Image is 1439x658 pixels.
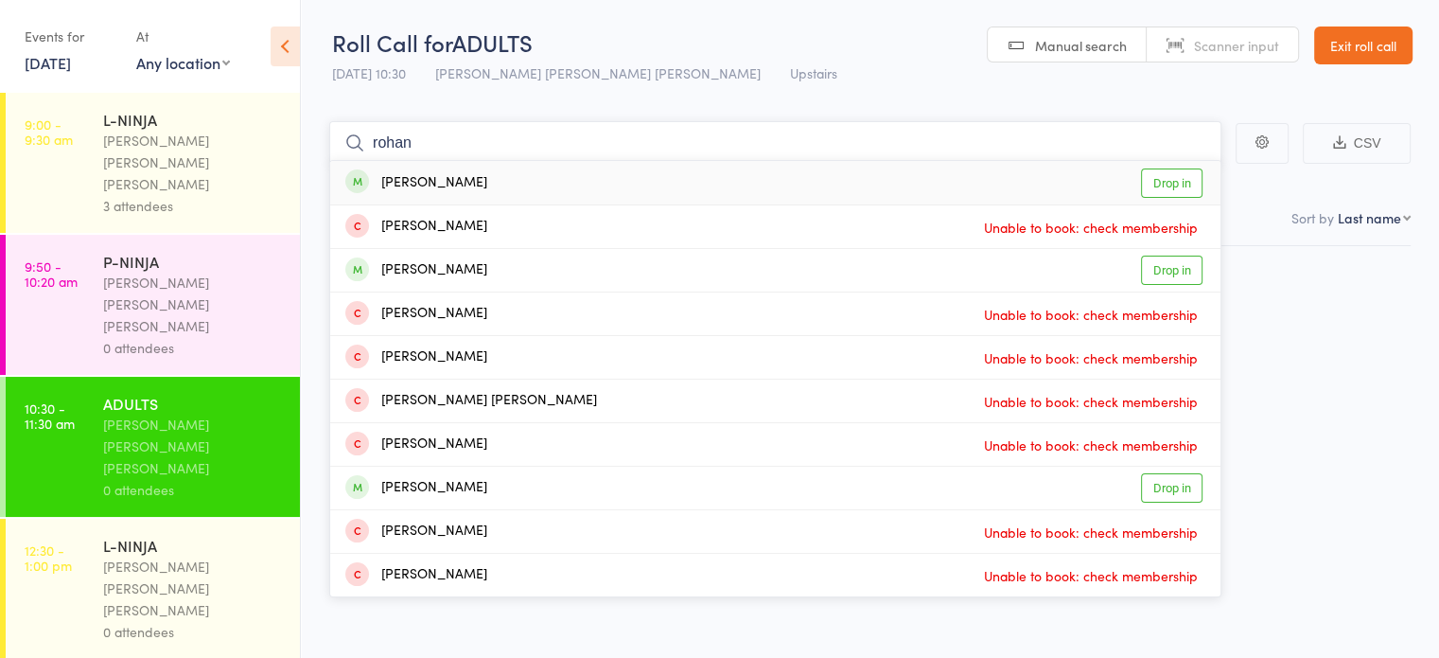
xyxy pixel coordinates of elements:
[979,300,1202,329] span: Unable to book: check membership
[345,390,597,412] div: [PERSON_NAME] [PERSON_NAME]
[1087,283,1403,295] div: Current / Next Rank
[103,393,284,414] div: ADULTS
[979,561,1202,590] span: Unable to book: check membership
[25,258,78,289] time: 9:50 - 10:20 am
[1338,208,1401,227] div: Last name
[25,52,71,73] a: [DATE]
[345,216,487,238] div: [PERSON_NAME]
[345,303,487,325] div: [PERSON_NAME]
[136,52,230,73] div: Any location
[1079,255,1411,305] div: Style
[979,387,1202,416] span: Unable to book: check membership
[345,347,487,368] div: [PERSON_NAME]
[103,130,284,195] div: [PERSON_NAME] [PERSON_NAME] [PERSON_NAME]
[345,564,487,586] div: [PERSON_NAME]
[1194,36,1279,55] span: Scanner input
[329,121,1221,165] input: Search by name
[979,431,1202,459] span: Unable to book: check membership
[25,542,72,573] time: 12:30 - 1:00 pm
[1141,473,1202,503] a: Drop in
[332,63,406,82] span: [DATE] 10:30
[6,377,300,517] a: 10:30 -11:30 amADULTS[PERSON_NAME] [PERSON_NAME] [PERSON_NAME]0 attendees
[1141,169,1202,198] a: Drop in
[1291,208,1334,227] label: Sort by
[25,116,73,147] time: 9:00 - 9:30 am
[25,21,117,52] div: Events for
[103,479,284,501] div: 0 attendees
[6,235,300,375] a: 9:50 -10:20 amP-NINJA[PERSON_NAME] [PERSON_NAME] [PERSON_NAME]0 attendees
[25,400,75,431] time: 10:30 - 11:30 am
[979,344,1202,372] span: Unable to book: check membership
[103,414,284,479] div: [PERSON_NAME] [PERSON_NAME] [PERSON_NAME]
[1035,36,1127,55] span: Manual search
[103,337,284,359] div: 0 attendees
[452,27,533,58] span: ADULTS
[1314,27,1413,64] a: Exit roll call
[1141,256,1202,285] a: Drop in
[345,434,487,455] div: [PERSON_NAME]
[345,477,487,499] div: [PERSON_NAME]
[345,259,487,281] div: [PERSON_NAME]
[103,109,284,130] div: L-NINJA
[979,518,1202,546] span: Unable to book: check membership
[103,195,284,217] div: 3 attendees
[103,251,284,272] div: P-NINJA
[790,63,837,82] span: Upstairs
[332,27,452,58] span: Roll Call for
[345,172,487,194] div: [PERSON_NAME]
[435,63,761,82] span: [PERSON_NAME] [PERSON_NAME] [PERSON_NAME]
[103,535,284,556] div: L-NINJA
[979,213,1202,241] span: Unable to book: check membership
[103,556,284,621] div: [PERSON_NAME] [PERSON_NAME] [PERSON_NAME]
[136,21,230,52] div: At
[1303,123,1411,164] button: CSV
[345,521,487,542] div: [PERSON_NAME]
[103,621,284,643] div: 0 attendees
[103,272,284,337] div: [PERSON_NAME] [PERSON_NAME] [PERSON_NAME]
[6,93,300,233] a: 9:00 -9:30 amL-NINJA[PERSON_NAME] [PERSON_NAME] [PERSON_NAME]3 attendees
